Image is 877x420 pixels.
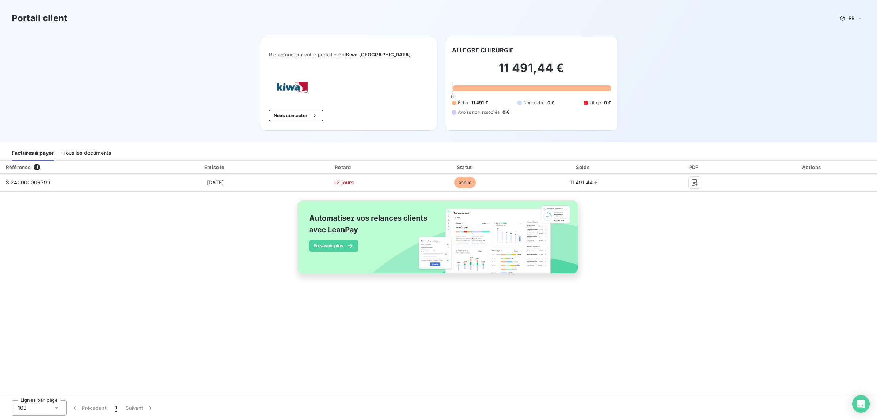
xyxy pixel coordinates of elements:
span: Non-échu [523,100,544,106]
button: 1 [111,400,121,416]
span: +2 jours [333,179,354,185]
span: 0 € [502,109,509,116]
span: Échu [458,100,468,106]
div: Solde [527,164,641,171]
span: 1 [115,404,117,412]
span: Bienvenue sur votre portail client . [269,52,428,57]
span: 100 [18,404,27,412]
h3: Portail client [12,12,67,25]
span: 0 [451,94,454,100]
button: Précédent [67,400,111,416]
span: Litige [589,100,601,106]
span: 1 [34,164,40,170]
button: Nous contacter [269,110,323,121]
img: banner [291,196,586,286]
span: 0 € [547,100,554,106]
div: Actions [749,164,876,171]
div: Référence [6,164,31,170]
div: PDF [643,164,746,171]
div: Émise le [150,164,281,171]
h6: ALLEGRE CHIRURGIE [452,46,514,55]
h2: 11 491,44 € [452,61,611,83]
span: 0 € [604,100,611,106]
div: Statut [406,164,523,171]
span: échue [454,177,476,188]
span: 11 491 € [471,100,488,106]
div: Retard [284,164,403,171]
span: Kiwa [GEOGRAPHIC_DATA] [346,52,411,57]
span: [DATE] [207,179,224,185]
div: Factures à payer [12,145,54,161]
span: FR [848,15,854,21]
img: Company logo [269,75,316,98]
span: 11 491,44 € [570,179,598,185]
div: Tous les documents [62,145,111,161]
span: Avoirs non associés [458,109,500,116]
div: Open Intercom Messenger [852,395,870,413]
button: Suivant [121,400,158,416]
span: SI240000006799 [6,179,50,185]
